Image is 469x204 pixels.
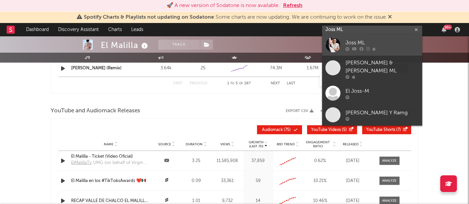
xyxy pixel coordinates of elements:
[320,109,362,113] button: + Add YouTube Video
[322,26,422,34] input: Search for artists
[262,128,283,132] span: Audiomack
[345,59,419,75] div: [PERSON_NAME] & [PERSON_NAME] ML
[245,158,271,164] div: 37,859
[21,23,53,36] a: Dashboard
[322,104,422,126] a: [PERSON_NAME] Y Ramg
[304,178,336,184] div: 10.21 %
[84,15,214,20] span: Spotify Charts & Playlists not updating on Sodatone
[158,142,171,146] span: Source
[277,142,295,146] span: 60D Trend
[71,66,122,70] a: [PERSON_NAME] (Remix)
[186,142,203,146] span: Duration
[249,140,264,144] p: Growth
[322,34,422,56] a: Joss ML
[71,178,150,184] a: El Malilla en los #TikToksAwards ❤️🇲🇽
[150,65,183,72] div: 3.64k
[71,153,150,160] a: El Malilla - Ticket (Video Oficial)
[220,142,230,146] span: Views
[127,23,148,36] a: Leads
[245,178,271,184] div: 59
[183,178,210,184] div: 0:09
[257,125,302,134] button: Audiomack(75)
[345,39,419,47] div: Joss ML
[296,65,329,72] div: 1.67M
[103,23,127,36] a: Charts
[104,142,113,146] span: Name
[311,128,347,132] span: ( 5 )
[388,15,392,20] span: Dismiss
[158,40,200,50] button: Track
[311,128,341,132] span: YouTube Videos
[345,87,419,95] div: El Joss-M
[307,125,357,134] button: YouTube Videos(5)
[314,109,362,113] div: + Add YouTube Video
[343,142,359,146] span: Released
[444,25,452,30] div: 99 +
[320,77,391,83] input: Search by song name or URL
[442,27,446,32] button: 99+
[286,109,314,113] button: Export CSV
[339,158,366,164] div: [DATE]
[259,65,293,72] div: 74.3M
[304,158,336,164] div: 0.62 %
[339,178,366,184] div: [DATE]
[213,158,242,164] div: 11,585,908
[93,160,150,166] div: UMG (on behalf of Virgin Music / La Esquina INC); ONErpm (US) Music Publishing, ONErpm Publishing...
[367,128,396,132] span: YouTube Shorts
[283,2,302,10] button: Refresh
[345,109,419,117] div: [PERSON_NAME] Y Ramg
[84,15,386,20] span: : Some charts are now updating. We are continuing to work on the issue
[322,56,422,82] a: [PERSON_NAME] & [PERSON_NAME] ML
[213,178,242,184] div: 33,361
[304,140,332,148] span: Engagement Ratio
[183,158,210,164] div: 3:25
[322,82,422,104] a: El Joss-M
[362,125,411,134] button: YouTube Shorts(7)
[71,160,93,168] a: ElMalillaTv
[249,144,264,148] p: (Last 7d)
[167,2,280,10] div: 🚀 A new version of Sodatone is now available.
[186,65,220,72] div: 25
[261,128,292,132] span: ( 75 )
[53,23,103,36] a: Discovery Assistant
[367,128,401,132] span: ( 7 )
[51,107,141,115] span: YouTube and Audiomack Releases
[101,40,150,51] div: El Malilla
